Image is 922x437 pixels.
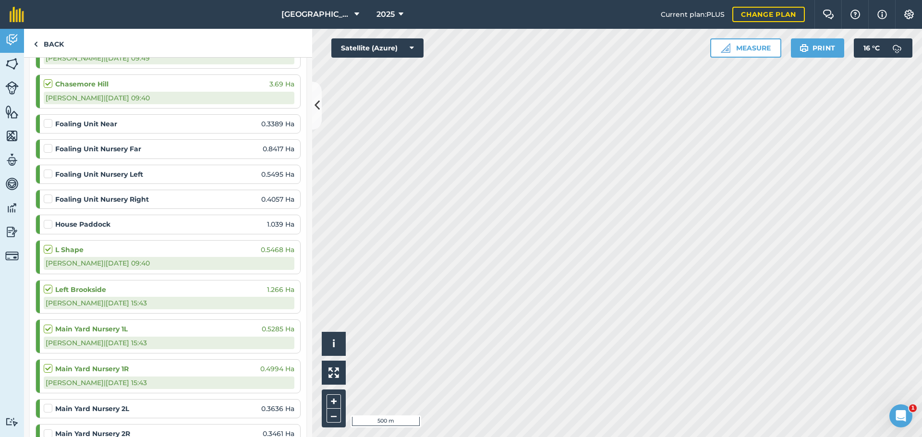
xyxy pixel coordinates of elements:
[5,129,19,143] img: svg+xml;base64,PHN2ZyB4bWxucz0iaHR0cDovL3d3dy53My5vcmcvMjAwMC9zdmciIHdpZHRoPSI1NiIgaGVpZ2h0PSI2MC...
[44,376,294,389] div: [PERSON_NAME] | [DATE] 15:43
[800,42,809,54] img: svg+xml;base64,PHN2ZyB4bWxucz0iaHR0cDovL3d3dy53My5vcmcvMjAwMC9zdmciIHdpZHRoPSIxOSIgaGVpZ2h0PSIyNC...
[260,364,294,374] span: 0.4994 Ha
[44,337,294,349] div: [PERSON_NAME] | [DATE] 15:43
[261,169,294,180] span: 0.5495 Ha
[55,403,129,414] strong: Main Yard Nursery 2L
[44,52,294,64] div: [PERSON_NAME] | [DATE] 09:49
[44,297,294,309] div: [PERSON_NAME] | [DATE] 15:43
[261,119,294,129] span: 0.3389 Ha
[823,10,834,19] img: Two speech bubbles overlapping with the left bubble in the forefront
[55,119,117,129] strong: Foaling Unit Near
[10,7,24,22] img: fieldmargin Logo
[791,38,845,58] button: Print
[328,367,339,378] img: Four arrows, one pointing top left, one top right, one bottom right and the last bottom left
[903,10,915,19] img: A cog icon
[44,92,294,104] div: [PERSON_NAME] | [DATE] 09:40
[5,81,19,95] img: svg+xml;base64,PD94bWwgdmVyc2lvbj0iMS4wIiBlbmNvZGluZz0idXRmLTgiPz4KPCEtLSBHZW5lcmF0b3I6IEFkb2JlIE...
[5,105,19,119] img: svg+xml;base64,PHN2ZyB4bWxucz0iaHR0cDovL3d3dy53My5vcmcvMjAwMC9zdmciIHdpZHRoPSI1NiIgaGVpZ2h0PSI2MC...
[55,79,109,89] strong: Chasemore Hill
[261,403,294,414] span: 0.3636 Ha
[55,284,106,295] strong: Left Brookside
[267,284,294,295] span: 1.266 Ha
[877,9,887,20] img: svg+xml;base64,PHN2ZyB4bWxucz0iaHR0cDovL3d3dy53My5vcmcvMjAwMC9zdmciIHdpZHRoPSIxNyIgaGVpZ2h0PSIxNy...
[55,219,110,230] strong: House Paddock
[55,244,84,255] strong: L Shape
[849,10,861,19] img: A question mark icon
[889,404,912,427] iframe: Intercom live chat
[55,169,143,180] strong: Foaling Unit Nursery Left
[5,249,19,263] img: svg+xml;base64,PD94bWwgdmVyc2lvbj0iMS4wIiBlbmNvZGluZz0idXRmLTgiPz4KPCEtLSBHZW5lcmF0b3I6IEFkb2JlIE...
[332,338,335,350] span: i
[661,9,725,20] span: Current plan : PLUS
[887,38,907,58] img: svg+xml;base64,PD94bWwgdmVyc2lvbj0iMS4wIiBlbmNvZGluZz0idXRmLTgiPz4KPCEtLSBHZW5lcmF0b3I6IEFkb2JlIE...
[269,79,294,89] span: 3.69 Ha
[261,194,294,205] span: 0.4057 Ha
[262,324,294,334] span: 0.5285 Ha
[263,144,294,154] span: 0.8417 Ha
[909,404,917,412] span: 1
[267,219,294,230] span: 1.039 Ha
[5,57,19,71] img: svg+xml;base64,PHN2ZyB4bWxucz0iaHR0cDovL3d3dy53My5vcmcvMjAwMC9zdmciIHdpZHRoPSI1NiIgaGVpZ2h0PSI2MC...
[44,257,294,269] div: [PERSON_NAME] | [DATE] 09:40
[34,38,38,50] img: svg+xml;base64,PHN2ZyB4bWxucz0iaHR0cDovL3d3dy53My5vcmcvMjAwMC9zdmciIHdpZHRoPSI5IiBoZWlnaHQ9IjI0Ii...
[55,324,128,334] strong: Main Yard Nursery 1L
[5,225,19,239] img: svg+xml;base64,PD94bWwgdmVyc2lvbj0iMS4wIiBlbmNvZGluZz0idXRmLTgiPz4KPCEtLSBHZW5lcmF0b3I6IEFkb2JlIE...
[721,43,730,53] img: Ruler icon
[732,7,805,22] a: Change plan
[261,244,294,255] span: 0.5468 Ha
[376,9,395,20] span: 2025
[5,201,19,215] img: svg+xml;base64,PD94bWwgdmVyc2lvbj0iMS4wIiBlbmNvZGluZz0idXRmLTgiPz4KPCEtLSBHZW5lcmF0b3I6IEFkb2JlIE...
[863,38,880,58] span: 16 ° C
[710,38,781,58] button: Measure
[5,33,19,47] img: svg+xml;base64,PD94bWwgdmVyc2lvbj0iMS4wIiBlbmNvZGluZz0idXRmLTgiPz4KPCEtLSBHZW5lcmF0b3I6IEFkb2JlIE...
[327,409,341,423] button: –
[322,332,346,356] button: i
[24,29,73,57] a: Back
[5,417,19,426] img: svg+xml;base64,PD94bWwgdmVyc2lvbj0iMS4wIiBlbmNvZGluZz0idXRmLTgiPz4KPCEtLSBHZW5lcmF0b3I6IEFkb2JlIE...
[55,144,141,154] strong: Foaling Unit Nursery Far
[5,153,19,167] img: svg+xml;base64,PD94bWwgdmVyc2lvbj0iMS4wIiBlbmNvZGluZz0idXRmLTgiPz4KPCEtLSBHZW5lcmF0b3I6IEFkb2JlIE...
[55,194,149,205] strong: Foaling Unit Nursery Right
[281,9,351,20] span: [GEOGRAPHIC_DATA]
[5,177,19,191] img: svg+xml;base64,PD94bWwgdmVyc2lvbj0iMS4wIiBlbmNvZGluZz0idXRmLTgiPz4KPCEtLSBHZW5lcmF0b3I6IEFkb2JlIE...
[327,394,341,409] button: +
[55,364,129,374] strong: Main Yard Nursery 1R
[331,38,424,58] button: Satellite (Azure)
[854,38,912,58] button: 16 °C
